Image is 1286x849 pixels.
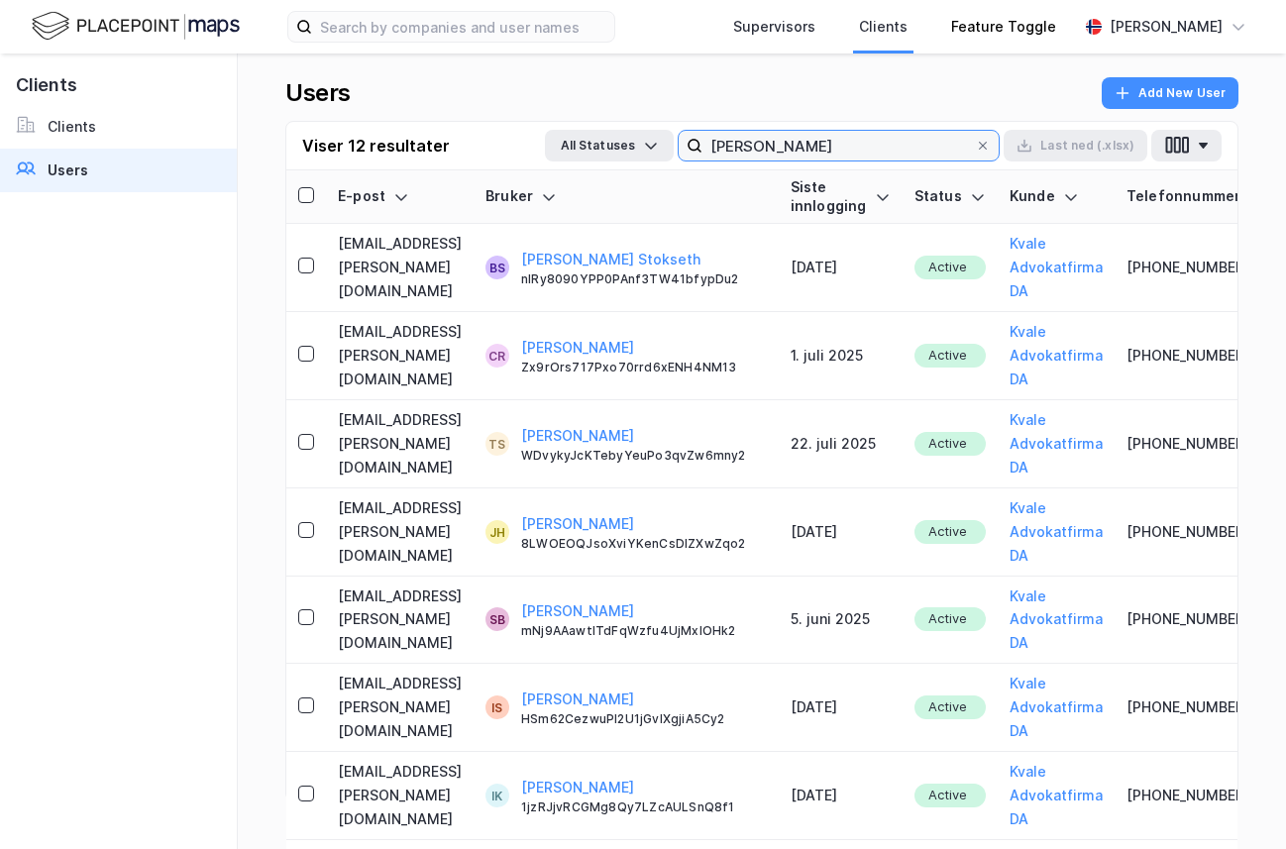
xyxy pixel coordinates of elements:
[32,9,240,44] img: logo.f888ab2527a4732fd821a326f86c7f29.svg
[488,432,505,456] div: TS
[1010,187,1103,206] div: Kunde
[491,784,502,807] div: IK
[779,312,903,400] td: 1. juli 2025
[489,520,505,544] div: JH
[521,623,767,639] div: mNj9AAawtITdFqWzfu4UjMxIOHk2
[326,488,474,577] td: [EMAIL_ADDRESS][PERSON_NAME][DOMAIN_NAME]
[779,752,903,840] td: [DATE]
[521,512,634,536] button: [PERSON_NAME]
[1126,520,1265,544] div: [PHONE_NUMBER]
[326,224,474,312] td: [EMAIL_ADDRESS][PERSON_NAME][DOMAIN_NAME]
[521,711,767,727] div: HSm62CezwuPl2U1jGvIXgjiA5Cy2
[1126,784,1265,807] div: [PHONE_NUMBER]
[1126,187,1265,206] div: Telefonnummer
[1010,672,1103,743] button: Kvale Advokatfirma DA
[338,187,462,206] div: E-post
[779,400,903,488] td: 22. juli 2025
[488,344,505,368] div: CR
[326,400,474,488] td: [EMAIL_ADDRESS][PERSON_NAME][DOMAIN_NAME]
[859,15,908,39] div: Clients
[521,360,767,375] div: Zx9rOrs717Pxo70rrd6xENH4NM13
[285,77,351,109] div: Users
[521,599,634,623] button: [PERSON_NAME]
[1010,232,1103,303] button: Kvale Advokatfirma DA
[326,577,474,665] td: [EMAIL_ADDRESS][PERSON_NAME][DOMAIN_NAME]
[1187,754,1286,849] iframe: Chat Widget
[545,130,674,161] button: All Statuses
[1010,320,1103,391] button: Kvale Advokatfirma DA
[326,664,474,752] td: [EMAIL_ADDRESS][PERSON_NAME][DOMAIN_NAME]
[1187,754,1286,849] div: Kontrollprogram for chat
[733,15,815,39] div: Supervisors
[521,688,634,711] button: [PERSON_NAME]
[1010,760,1103,831] button: Kvale Advokatfirma DA
[521,776,634,799] button: [PERSON_NAME]
[521,799,767,815] div: 1jzRJjvRCGMg8Qy7LZcAULSnQ8f1
[521,448,767,464] div: WDvykyJcKTebyYeuPo3qvZw6mny2
[489,607,505,631] div: SB
[1126,256,1265,279] div: [PHONE_NUMBER]
[779,664,903,752] td: [DATE]
[1126,432,1265,456] div: [PHONE_NUMBER]
[1010,584,1103,656] button: Kvale Advokatfirma DA
[326,312,474,400] td: [EMAIL_ADDRESS][PERSON_NAME][DOMAIN_NAME]
[1126,695,1265,719] div: [PHONE_NUMBER]
[1126,607,1265,631] div: [PHONE_NUMBER]
[491,695,502,719] div: IS
[951,15,1056,39] div: Feature Toggle
[1110,15,1223,39] div: [PERSON_NAME]
[326,752,474,840] td: [EMAIL_ADDRESS][PERSON_NAME][DOMAIN_NAME]
[302,134,450,158] div: Viser 12 resultater
[48,115,96,139] div: Clients
[521,248,700,271] button: [PERSON_NAME] Stokseth
[48,159,88,182] div: Users
[791,178,891,215] div: Siste innlogging
[1010,496,1103,568] button: Kvale Advokatfirma DA
[914,187,986,206] div: Status
[702,131,975,160] input: Search user by name, email or client
[485,187,767,206] div: Bruker
[1010,408,1103,479] button: Kvale Advokatfirma DA
[489,256,505,279] div: BS
[312,12,614,42] input: Search by companies and user names
[779,224,903,312] td: [DATE]
[521,336,634,360] button: [PERSON_NAME]
[521,424,634,448] button: [PERSON_NAME]
[1102,77,1238,109] button: Add New User
[521,536,767,552] div: 8LWOEOQJsoXviYKenCsDlZXwZqo2
[521,271,767,287] div: nIRy8090YPP0PAnf3TW41bfypDu2
[779,488,903,577] td: [DATE]
[1126,344,1265,368] div: [PHONE_NUMBER]
[779,577,903,665] td: 5. juni 2025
